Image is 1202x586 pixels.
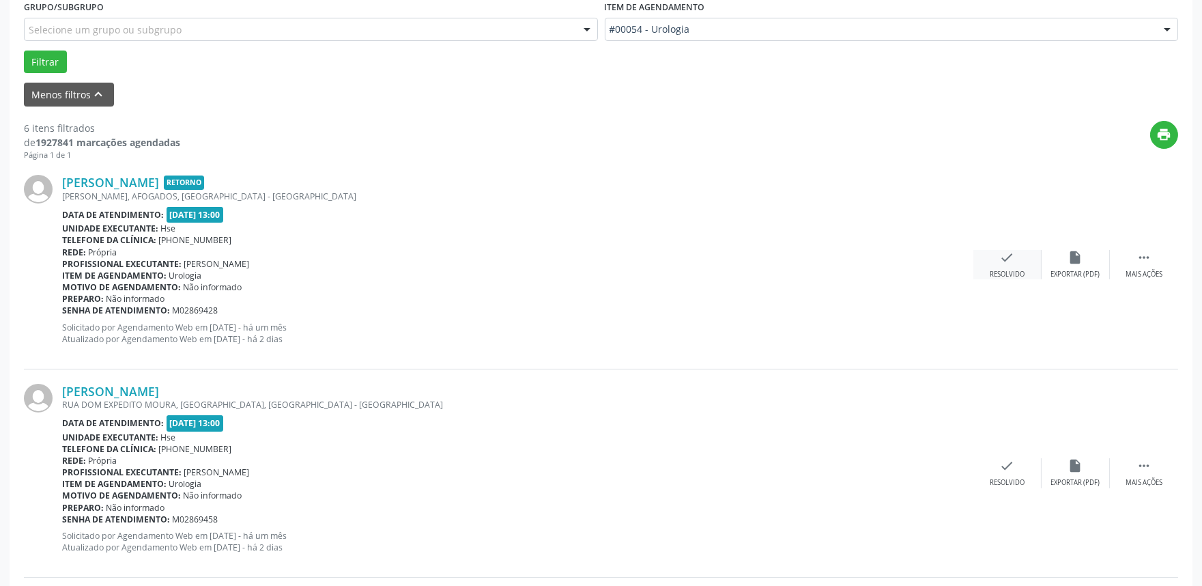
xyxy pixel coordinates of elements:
span: Urologia [169,270,202,281]
b: Motivo de agendamento: [62,490,181,501]
i: insert_drive_file [1068,458,1083,473]
span: [PHONE_NUMBER] [159,234,232,246]
b: Item de agendamento: [62,478,167,490]
div: Mais ações [1126,478,1162,488]
strong: 1927841 marcações agendadas [35,136,180,149]
span: Hse [161,223,176,234]
b: Profissional executante: [62,466,182,478]
button: Filtrar [24,51,67,74]
b: Preparo: [62,502,104,514]
b: Telefone da clínica: [62,234,156,246]
i:  [1136,458,1151,473]
p: Solicitado por Agendamento Web em [DATE] - há um mês Atualizado por Agendamento Web em [DATE] - h... [62,322,973,345]
div: RUA DOM EXPEDITO MOURA, [GEOGRAPHIC_DATA], [GEOGRAPHIC_DATA] - [GEOGRAPHIC_DATA] [62,399,973,410]
i: insert_drive_file [1068,250,1083,265]
b: Rede: [62,247,86,258]
span: [DATE] 13:00 [167,207,224,223]
div: Página 1 de 1 [24,150,180,161]
div: Exportar (PDF) [1051,478,1100,488]
div: 6 itens filtrados [24,121,180,135]
b: Data de atendimento: [62,417,164,429]
b: Motivo de agendamento: [62,281,181,293]
i: print [1157,127,1172,142]
i: check [1000,458,1015,473]
a: [PERSON_NAME] [62,175,159,190]
span: Urologia [169,478,202,490]
i: check [1000,250,1015,265]
b: Telefone da clínica: [62,443,156,455]
span: M02869428 [173,305,218,316]
span: Selecione um grupo ou subgrupo [29,23,182,37]
i:  [1136,250,1151,265]
button: Menos filtroskeyboard_arrow_up [24,83,114,107]
div: [PERSON_NAME], AFOGADOS, [GEOGRAPHIC_DATA] - [GEOGRAPHIC_DATA] [62,191,973,202]
span: Não informado [184,281,242,293]
i: keyboard_arrow_up [91,87,106,102]
div: de [24,135,180,150]
div: Mais ações [1126,270,1162,279]
b: Item de agendamento: [62,270,167,281]
span: Própria [89,247,117,258]
div: Resolvido [990,270,1025,279]
span: Retorno [164,176,204,190]
b: Unidade executante: [62,223,158,234]
span: [PHONE_NUMBER] [159,443,232,455]
span: [PERSON_NAME] [184,466,250,478]
span: M02869458 [173,514,218,525]
b: Senha de atendimento: [62,305,170,316]
span: Não informado [106,293,165,305]
img: img [24,175,53,204]
span: Não informado [106,502,165,514]
b: Data de atendimento: [62,209,164,221]
b: Unidade executante: [62,432,158,443]
p: Solicitado por Agendamento Web em [DATE] - há um mês Atualizado por Agendamento Web em [DATE] - h... [62,530,973,553]
b: Preparo: [62,293,104,305]
div: Exportar (PDF) [1051,270,1100,279]
span: Própria [89,455,117,466]
b: Senha de atendimento: [62,514,170,525]
img: img [24,384,53,413]
div: Resolvido [990,478,1025,488]
span: #00054 - Urologia [610,23,1151,36]
b: Rede: [62,455,86,466]
span: [DATE] 13:00 [167,415,224,431]
span: Hse [161,432,176,443]
span: Não informado [184,490,242,501]
b: Profissional executante: [62,258,182,270]
a: [PERSON_NAME] [62,384,159,399]
span: [PERSON_NAME] [184,258,250,270]
button: print [1150,121,1178,149]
